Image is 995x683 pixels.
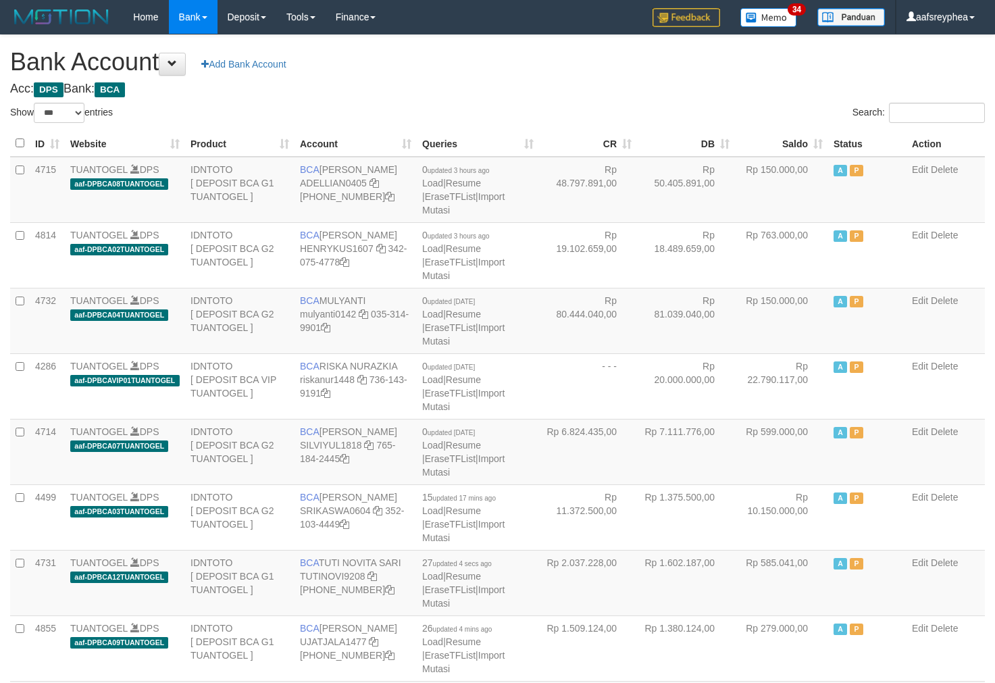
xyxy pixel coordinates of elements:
[422,571,443,582] a: Load
[446,374,481,385] a: Resume
[422,257,505,281] a: Import Mutasi
[357,374,367,385] a: Copy riskanur1448 to clipboard
[735,288,828,353] td: Rp 150.000,00
[637,288,735,353] td: Rp 81.039.040,00
[422,309,443,320] a: Load
[850,361,863,373] span: Paused
[912,557,928,568] a: Edit
[850,427,863,438] span: Paused
[539,615,637,681] td: Rp 1.509.124,00
[30,130,65,157] th: ID: activate to sort column ascending
[70,492,128,503] a: TUANTOGEL
[433,560,492,567] span: updated 4 secs ago
[446,636,481,647] a: Resume
[422,650,505,674] a: Import Mutasi
[185,157,295,223] td: IDNTOTO [ DEPOSIT BCA G1 TUANTOGEL ]
[359,309,368,320] a: Copy mulyanti0142 to clipboard
[65,484,185,550] td: DPS
[425,453,476,464] a: EraseTFList
[70,637,168,649] span: aaf-DPBCA09TUANTOGEL
[65,353,185,419] td: DPS
[10,103,113,123] label: Show entries
[422,361,505,412] span: | | |
[422,584,505,609] a: Import Mutasi
[735,353,828,419] td: Rp 22.790.117,00
[300,374,355,385] a: riskanur1448
[912,426,928,437] a: Edit
[850,558,863,570] span: Paused
[369,178,379,188] a: Copy ADELLIAN0405 to clipboard
[65,288,185,353] td: DPS
[30,222,65,288] td: 4814
[30,288,65,353] td: 4732
[34,82,63,97] span: DPS
[428,232,490,240] span: updated 3 hours ago
[70,375,180,386] span: aaf-DPBCAVIP01TUANTOGEL
[735,130,828,157] th: Saldo: activate to sort column ascending
[367,571,377,582] a: Copy TUTINOVI9208 to clipboard
[385,584,394,595] a: Copy 5665095298 to clipboard
[300,309,356,320] a: mulyanti0142
[425,322,476,333] a: EraseTFList
[912,623,928,634] a: Edit
[295,353,417,419] td: RISKA NURAZKIA 736-143-9191
[422,230,505,281] span: | | |
[912,230,928,241] a: Edit
[70,309,168,321] span: aaf-DPBCA04TUANTOGEL
[539,484,637,550] td: Rp 11.372.500,00
[422,426,505,478] span: | | |
[65,419,185,484] td: DPS
[834,296,847,307] span: Active
[369,636,378,647] a: Copy UJATJALA1477 to clipboard
[340,257,349,268] a: Copy 3420754778 to clipboard
[422,295,505,347] span: | | |
[931,295,958,306] a: Delete
[850,296,863,307] span: Paused
[446,178,481,188] a: Resume
[373,505,382,516] a: Copy SRIKASWA0604 to clipboard
[907,130,985,157] th: Action
[340,519,349,530] a: Copy 3521034449 to clipboard
[300,505,371,516] a: SRIKASWA0604
[65,222,185,288] td: DPS
[735,222,828,288] td: Rp 763.000,00
[433,495,496,502] span: updated 17 mins ago
[295,157,417,223] td: [PERSON_NAME] [PHONE_NUMBER]
[446,243,481,254] a: Resume
[889,103,985,123] input: Search:
[912,492,928,503] a: Edit
[10,49,985,76] h1: Bank Account
[428,167,490,174] span: updated 3 hours ago
[300,164,320,175] span: BCA
[70,557,128,568] a: TUANTOGEL
[834,427,847,438] span: Active
[425,519,476,530] a: EraseTFList
[422,164,490,175] span: 0
[300,361,320,372] span: BCA
[446,309,481,320] a: Resume
[539,222,637,288] td: Rp 19.102.659,00
[637,419,735,484] td: Rp 7.111.776,00
[70,230,128,241] a: TUANTOGEL
[340,453,349,464] a: Copy 7651842445 to clipboard
[422,492,496,503] span: 15
[539,419,637,484] td: Rp 6.824.435,00
[850,230,863,242] span: Paused
[637,484,735,550] td: Rp 1.375.500,00
[364,440,374,451] a: Copy SILVIYUL1818 to clipboard
[931,164,958,175] a: Delete
[422,557,505,609] span: | | |
[637,157,735,223] td: Rp 50.405.891,00
[931,623,958,634] a: Delete
[653,8,720,27] img: Feedback.jpg
[637,130,735,157] th: DB: activate to sort column ascending
[422,519,505,543] a: Import Mutasi
[433,626,492,633] span: updated 4 mins ago
[422,230,490,241] span: 0
[422,243,443,254] a: Load
[539,157,637,223] td: Rp 48.797.891,00
[385,191,394,202] a: Copy 5655032115 to clipboard
[295,130,417,157] th: Account: activate to sort column ascending
[850,165,863,176] span: Paused
[422,191,505,216] a: Import Mutasi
